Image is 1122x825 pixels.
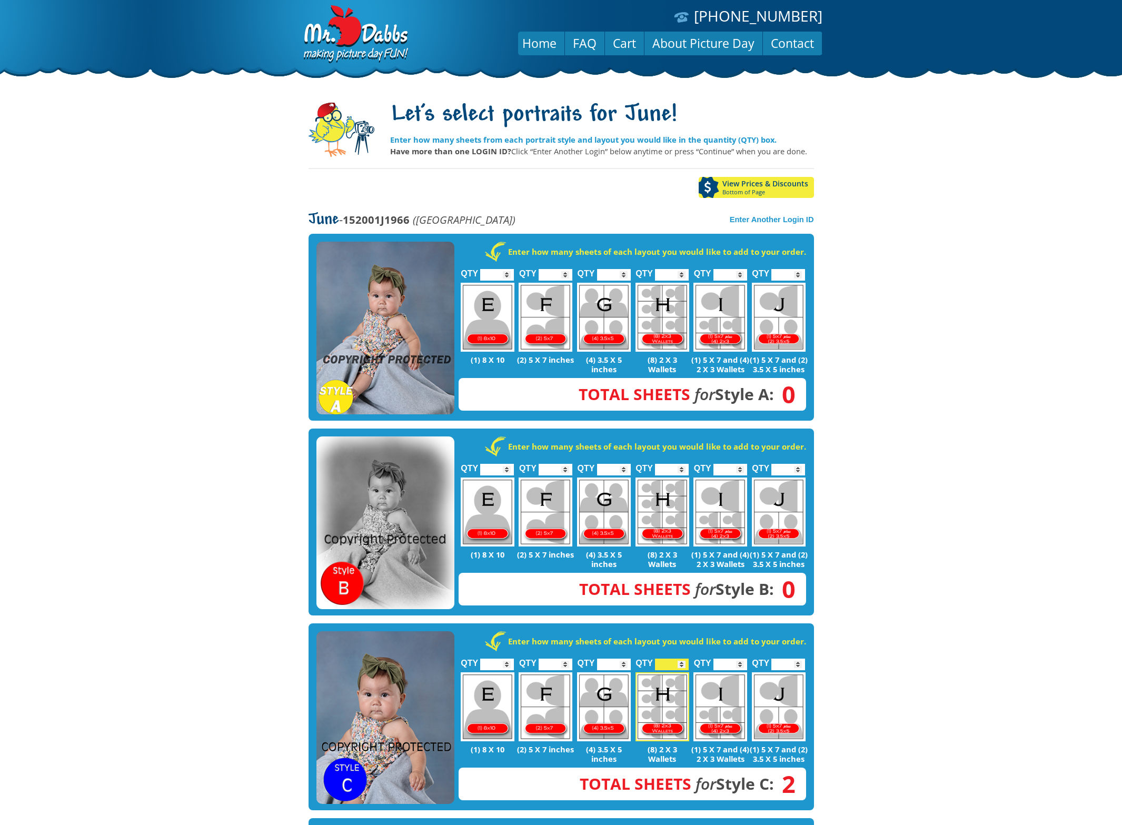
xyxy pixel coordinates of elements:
img: H [636,478,689,546]
label: QTY [461,257,478,283]
img: E [461,283,514,352]
strong: Style B: [579,578,774,600]
p: Click “Enter Another Login” below anytime or press “Continue” when you are done. [390,145,807,157]
a: About Picture Day [644,31,762,56]
strong: Enter how many sheets of each layout you would like to add to your order. [508,636,806,647]
img: E [461,478,514,546]
em: for [695,578,716,600]
label: QTY [636,647,653,673]
a: [PHONE_NUMBER] [694,6,822,26]
strong: 152001J1966 [343,212,410,227]
strong: Style A: [579,383,774,405]
label: QTY [752,257,769,283]
img: STYLE C [316,631,454,804]
label: QTY [694,452,711,478]
strong: Enter how many sheets from each portrait style and layout you would like in the quantity (QTY) box. [390,134,777,145]
span: Bottom of Page [722,189,814,195]
img: J [752,672,806,741]
a: Home [514,31,564,56]
a: FAQ [565,31,604,56]
label: QTY [519,647,537,673]
label: QTY [578,647,595,673]
p: (1) 8 X 10 [459,550,517,559]
strong: Enter how many sheets of each layout you would like to add to your order. [508,441,806,452]
span: 0 [774,389,796,400]
label: QTY [461,647,478,673]
strong: Have more than one LOGIN ID? [390,146,511,156]
p: (2) 5 X 7 inches [517,355,575,364]
img: G [577,283,631,352]
p: (1) 5 X 7 and (2) 3.5 X 5 inches [750,355,808,374]
label: QTY [694,257,711,283]
img: I [693,672,747,741]
img: H [636,283,689,352]
p: (8) 2 X 3 Wallets [633,744,691,763]
img: STYLE A [316,242,454,414]
img: Dabbs Company [300,5,410,64]
p: (2) 5 X 7 inches [517,744,575,754]
span: Total Sheets [579,578,691,600]
p: (2) 5 X 7 inches [517,550,575,559]
p: (1) 8 X 10 [459,744,517,754]
p: (1) 5 X 7 and (2) 3.5 X 5 inches [750,744,808,763]
p: (4) 3.5 X 5 inches [575,355,633,374]
img: I [693,283,747,352]
p: (1) 5 X 7 and (4) 2 X 3 Wallets [691,744,750,763]
label: QTY [752,452,769,478]
span: Total Sheets [579,383,690,405]
img: J [752,478,806,546]
label: QTY [752,647,769,673]
label: QTY [519,257,537,283]
span: Total Sheets [580,773,691,794]
h1: Let's select portraits for June! [390,102,807,130]
p: (1) 5 X 7 and (4) 2 X 3 Wallets [691,355,750,374]
label: QTY [461,452,478,478]
p: (1) 5 X 7 and (2) 3.5 X 5 inches [750,550,808,569]
p: (1) 5 X 7 and (4) 2 X 3 Wallets [691,550,750,569]
img: F [519,478,572,546]
img: H [636,672,689,741]
img: STYLE B [316,436,454,609]
span: 0 [774,583,796,595]
a: Contact [763,31,822,56]
span: June [309,212,339,228]
img: G [577,478,631,546]
p: (8) 2 X 3 Wallets [633,550,691,569]
p: (4) 3.5 X 5 inches [575,550,633,569]
img: F [519,283,572,352]
img: E [461,672,514,741]
p: (4) 3.5 X 5 inches [575,744,633,763]
p: (8) 2 X 3 Wallets [633,355,691,374]
a: Cart [605,31,644,56]
a: Enter Another Login ID [730,215,814,224]
p: (1) 8 X 10 [459,355,517,364]
label: QTY [636,452,653,478]
em: ([GEOGRAPHIC_DATA]) [413,212,515,227]
img: F [519,672,572,741]
label: QTY [694,647,711,673]
p: - [309,214,515,226]
strong: Style C: [580,773,774,794]
strong: Enter how many sheets of each layout you would like to add to your order. [508,246,806,257]
em: for [696,773,716,794]
a: View Prices & DiscountsBottom of Page [699,177,814,198]
span: 2 [774,778,796,790]
img: I [693,478,747,546]
img: camera-mascot [309,103,374,157]
img: J [752,283,806,352]
label: QTY [519,452,537,478]
label: QTY [636,257,653,283]
label: QTY [578,257,595,283]
img: G [577,672,631,741]
em: for [694,383,715,405]
label: QTY [578,452,595,478]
